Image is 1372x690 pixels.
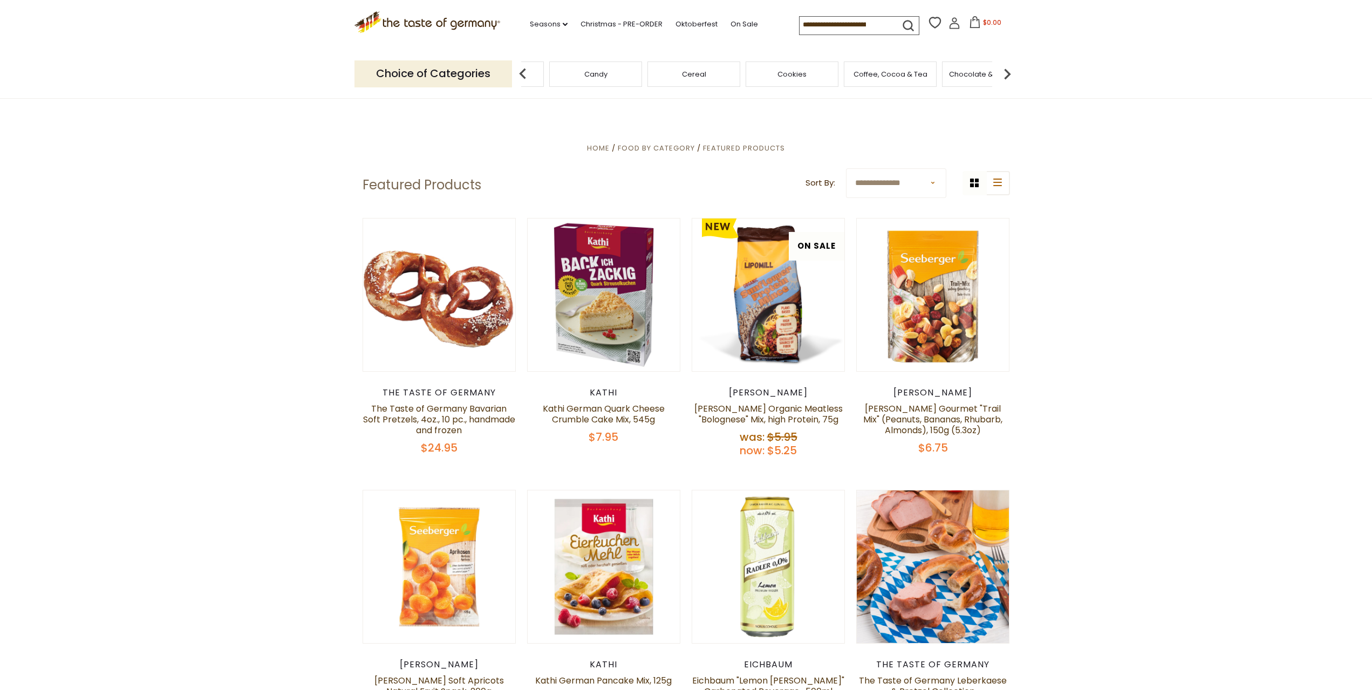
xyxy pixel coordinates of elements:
img: Seeberger Gourmet "Trail Mix" (Peanuts, Bananas, Rhubarb, Almonds), 150g (5.3oz) [857,218,1009,371]
a: Christmas - PRE-ORDER [581,18,663,30]
a: Seasons [530,18,568,30]
a: Candy [584,70,607,78]
span: $24.95 [421,440,458,455]
img: next arrow [996,63,1018,85]
img: The Taste of Germany Bavarian Soft Pretzels, 4oz., 10 pc., handmade and frozen [363,218,516,371]
a: Food By Category [618,143,695,153]
div: Eichbaum [692,659,845,670]
img: previous arrow [512,63,534,85]
h1: Featured Products [363,177,481,193]
a: The Taste of Germany Bavarian Soft Pretzels, 4oz., 10 pc., handmade and frozen [363,402,515,436]
p: Choice of Categories [354,60,512,87]
img: Eichbaum "Lemon Radler" Carbonated Beverage , 500ml [692,490,845,643]
span: $5.95 [767,429,797,445]
a: Kathi German Pancake Mix, 125g [535,674,672,687]
div: Kathi [527,387,681,398]
a: Coffee, Cocoa & Tea [854,70,927,78]
label: Now: [740,443,765,458]
img: The Taste of Germany Leberkaese & Pretzel Collection [857,490,1009,643]
a: [PERSON_NAME] Organic Meatless "Bolognese" Mix, high Protein, 75g [694,402,843,426]
a: Chocolate & Marzipan [949,70,1028,78]
div: [PERSON_NAME] [363,659,516,670]
img: Seeberger Soft Apricots Natural Fruit Snack, 200g [363,490,516,643]
div: Kathi [527,659,681,670]
label: Was: [740,429,765,445]
a: On Sale [731,18,758,30]
div: [PERSON_NAME] [692,387,845,398]
div: [PERSON_NAME] [856,387,1010,398]
a: Cookies [777,70,807,78]
button: $0.00 [963,16,1008,32]
label: Sort By: [806,176,835,190]
div: The Taste of Germany [363,387,516,398]
a: [PERSON_NAME] Gourmet "Trail Mix" (Peanuts, Bananas, Rhubarb, Almonds), 150g (5.3oz) [863,402,1002,436]
a: Oktoberfest [675,18,718,30]
img: Kathi German Quark Cheese Crumble Cake Mix, 545g [528,218,680,371]
a: Kathi German Quark Cheese Crumble Cake Mix, 545g [543,402,665,426]
img: Lamotte Organic Meatless "Bolognese" Mix, high Protein, 75g [692,218,845,371]
div: The Taste of Germany [856,659,1010,670]
a: Home [587,143,610,153]
span: $7.95 [589,429,618,445]
span: $0.00 [983,18,1001,27]
a: Featured Products [703,143,785,153]
span: $6.75 [918,440,948,455]
img: Kathi German Pancake Mix, 125g [528,490,680,643]
span: $5.25 [767,443,797,458]
a: Cereal [682,70,706,78]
